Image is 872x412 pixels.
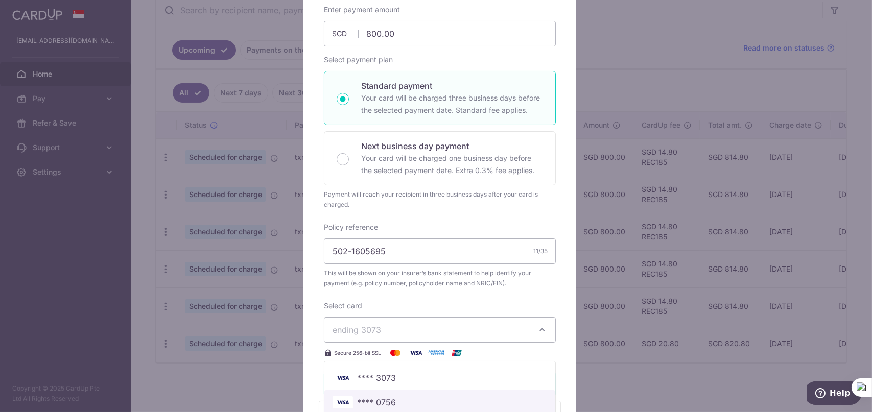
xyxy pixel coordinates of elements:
img: UnionPay [446,347,467,359]
label: Select payment plan [324,55,393,65]
p: Next business day payment [361,140,543,152]
label: Enter payment amount [324,5,400,15]
img: Bank Card [333,396,353,408]
img: Mastercard [385,347,406,359]
span: Help [23,7,44,16]
label: Policy reference [324,222,378,232]
p: Your card will be charged three business days before the selected payment date. Standard fee appl... [361,92,543,116]
img: Bank Card [333,372,353,384]
p: Standard payment [361,80,543,92]
p: Your card will be charged one business day before the selected payment date. Extra 0.3% fee applies. [361,152,543,177]
span: SGD [332,29,359,39]
span: ending 3073 [333,325,381,335]
input: 0.00 [324,21,556,46]
span: Secure 256-bit SSL [334,349,381,357]
img: Visa [406,347,426,359]
img: American Express [426,347,446,359]
span: This will be shown on your insurer’s bank statement to help identify your payment (e.g. policy nu... [324,268,556,288]
div: 11/35 [533,246,548,256]
button: ending 3073 [324,317,556,343]
div: Payment will reach your recipient in three business days after your card is charged. [324,189,556,210]
iframe: Opens a widget where you can find more information [807,381,862,407]
label: Select card [324,301,362,311]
